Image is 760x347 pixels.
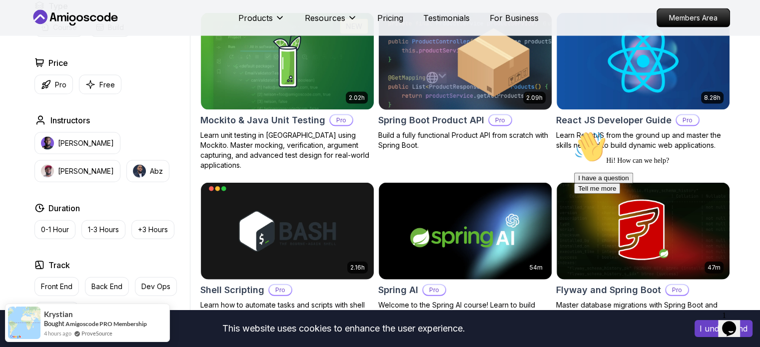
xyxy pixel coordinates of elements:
a: Amigoscode PRO Membership [65,320,147,328]
p: 54m [530,264,543,272]
div: This website uses cookies to enhance the user experience. [7,318,680,340]
a: Flyway and Spring Boot card47mFlyway and Spring BootProMaster database migrations with Spring Boo... [556,182,730,330]
p: Pro [423,285,445,295]
p: Resources [305,12,345,24]
p: Members Area [657,9,730,27]
p: Learn unit testing in [GEOGRAPHIC_DATA] using Mockito. Master mocking, verification, argument cap... [200,130,374,170]
a: Spring AI card54mSpring AIProWelcome to the Spring AI course! Learn to build intelligent applicat... [378,182,552,330]
a: ProveSource [81,329,112,338]
button: 0-1 Hour [34,220,75,239]
button: Products [238,12,285,32]
p: Pro [330,115,352,125]
p: Dev Ops [141,282,170,292]
p: Abz [150,166,163,176]
div: 👋Hi! How can we help?I have a questionTell me more [4,4,184,67]
a: Shell Scripting card2.16hShell ScriptingProLearn how to automate tasks and scripts with shell scr... [200,182,374,320]
button: Free [79,75,121,94]
img: React JS Developer Guide card [557,13,730,110]
p: Pro [55,80,66,90]
a: Testimonials [423,12,470,24]
a: Spring Boot Product API card2.09hSpring Boot Product APIProBuild a fully functional Product API f... [378,12,552,150]
iframe: chat widget [570,127,750,302]
button: Accept cookies [695,320,753,337]
h2: Spring Boot Product API [378,113,484,127]
img: instructor img [41,165,54,178]
p: Back End [91,282,122,292]
span: 4 hours ago [44,329,71,338]
a: Mockito & Java Unit Testing card2.02hNEWMockito & Java Unit TestingProLearn unit testing in [GEOG... [200,12,374,170]
button: I have a question [4,46,63,56]
a: For Business [490,12,539,24]
a: React JS Developer Guide card8.28hReact JS Developer GuideProLearn ReactJS from the ground up and... [556,12,730,150]
button: Dev Ops [135,277,177,296]
a: Pricing [377,12,403,24]
p: 2.16h [350,264,365,272]
img: Spring Boot Product API card [374,10,556,112]
p: Build a fully functional Product API from scratch with Spring Boot. [378,130,552,150]
p: Master database migrations with Spring Boot and Flyway. Implement version control for your databa... [556,300,730,330]
button: Tell me more [4,56,50,67]
button: Full Stack [34,302,79,321]
button: 1-3 Hours [81,220,125,239]
h2: Flyway and Spring Boot [556,283,661,297]
button: instructor img[PERSON_NAME] [34,132,120,154]
h2: Mockito & Java Unit Testing [200,113,325,127]
p: Learn how to automate tasks and scripts with shell scripting. [200,300,374,320]
h2: Instructors [50,114,90,126]
h2: Shell Scripting [200,283,264,297]
p: Free [99,80,115,90]
button: instructor img[PERSON_NAME] [34,160,120,182]
button: +3 Hours [131,220,174,239]
img: instructor img [133,165,146,178]
p: Front End [41,282,72,292]
p: 2.09h [526,94,543,102]
a: Members Area [657,8,730,27]
p: 8.28h [704,94,721,102]
p: Pro [677,115,699,125]
img: provesource social proof notification image [8,307,40,339]
img: instructor img [41,137,54,150]
button: Resources [305,12,357,32]
img: Flyway and Spring Boot card [557,183,730,280]
p: 0-1 Hour [41,225,69,235]
button: Pro [34,75,73,94]
p: [PERSON_NAME] [58,166,114,176]
p: Pro [269,285,291,295]
button: Back End [85,277,129,296]
iframe: chat widget [718,307,750,337]
h2: Track [48,259,70,271]
img: :wave: [4,4,36,36]
p: Pro [489,115,511,125]
p: Learn ReactJS from the ground up and master the skills needed to build dynamic web applications. [556,130,730,150]
img: Spring AI card [379,183,552,280]
span: krystian [44,310,73,319]
h2: React JS Developer Guide [556,113,672,127]
p: +3 Hours [138,225,168,235]
button: instructor imgAbz [126,160,169,182]
h2: Duration [48,202,80,214]
p: Products [238,12,273,24]
h2: Spring AI [378,283,418,297]
button: Front End [34,277,79,296]
span: Hi! How can we help? [4,30,99,37]
h2: Price [48,57,68,69]
img: Mockito & Java Unit Testing card [201,13,374,110]
span: Bought [44,320,64,328]
p: Welcome to the Spring AI course! Learn to build intelligent applications with the Spring framewor... [378,300,552,330]
p: 1-3 Hours [88,225,119,235]
p: [PERSON_NAME] [58,138,114,148]
img: Shell Scripting card [201,183,374,280]
p: 2.02h [349,94,365,102]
